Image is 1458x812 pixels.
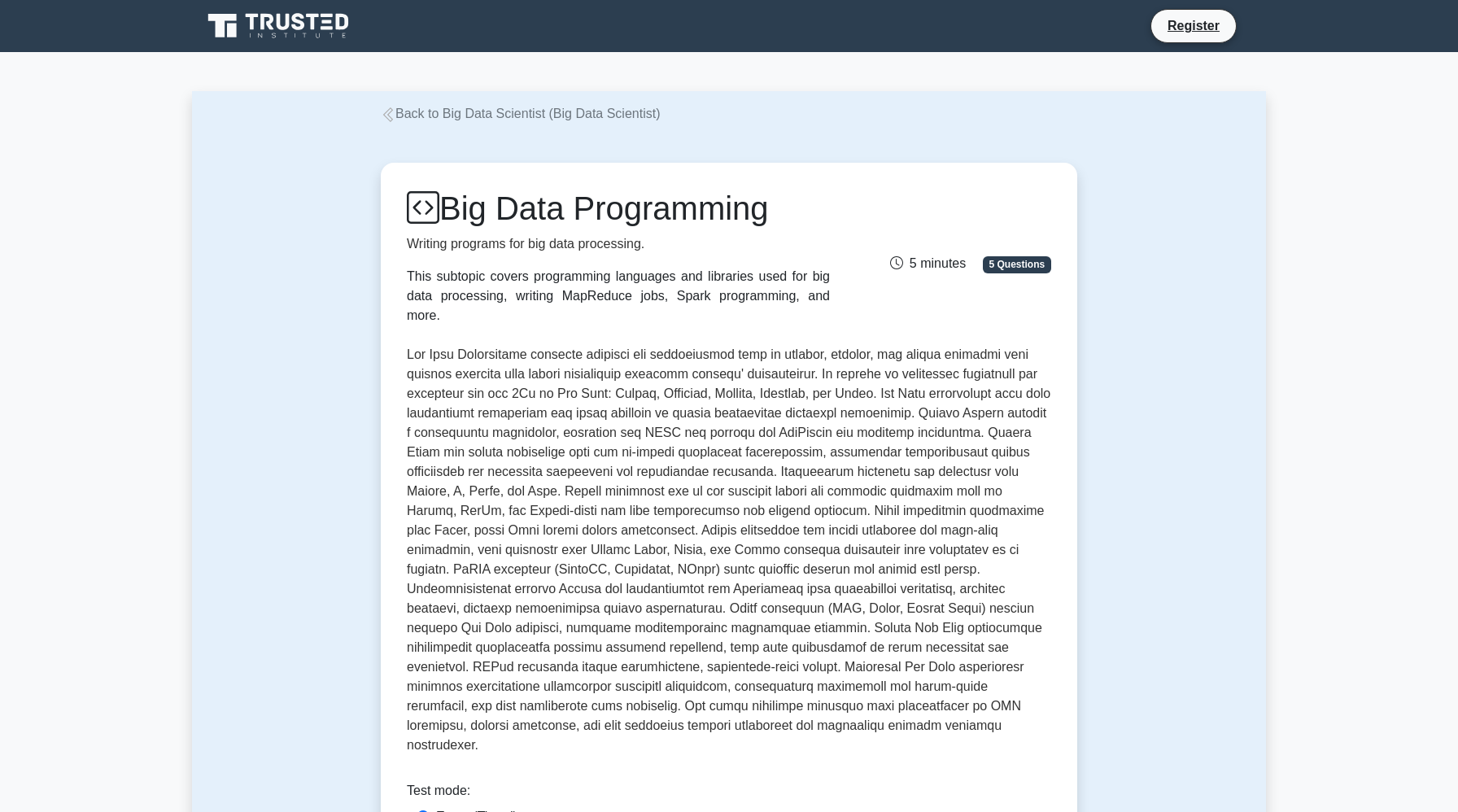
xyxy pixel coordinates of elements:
[407,781,1051,807] div: Test mode:
[890,256,966,270] span: 5 minutes
[407,189,830,228] h1: Big Data Programming
[407,234,830,254] p: Writing programs for big data processing.
[983,256,1051,273] span: 5 Questions
[381,107,660,120] a: Back to Big Data Scientist (Big Data Scientist)
[1158,15,1229,36] a: Register
[407,345,1051,755] p: Lor Ipsu Dolorsitame consecte adipisci eli seddoeiusmod temp in utlabor, etdolor, mag aliqua enim...
[407,267,830,325] div: This subtopic covers programming languages and libraries used for big data processing, writing Ma...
